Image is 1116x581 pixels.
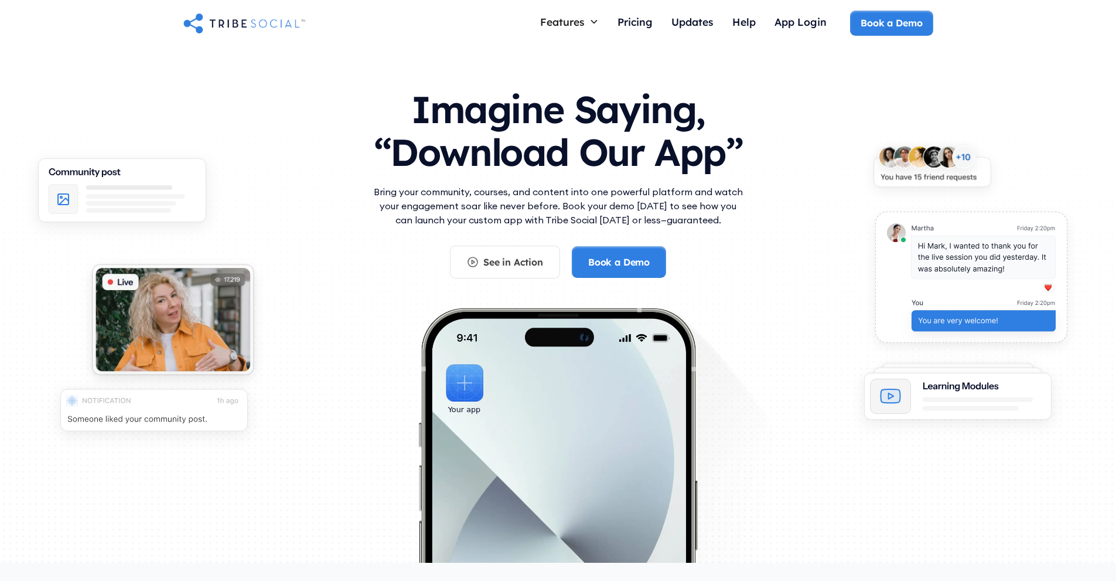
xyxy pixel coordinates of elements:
[483,256,543,269] div: See in Action
[671,15,714,28] div: Updates
[859,135,1005,205] img: An illustration of New friends requests
[848,354,1067,440] img: An illustration of Learning Modules
[732,15,756,28] div: Help
[617,15,653,28] div: Pricing
[371,76,746,180] h1: Imagine Saying, “Download Our App”
[45,378,264,451] img: An illustration of push notification
[774,15,827,28] div: App Login
[450,246,560,278] a: See in Action
[78,254,268,393] img: An illustration of Live video
[859,201,1083,362] img: An illustration of chat
[765,11,836,36] a: App Login
[572,246,666,278] a: Book a Demo
[448,403,480,416] div: Your app
[22,147,222,242] img: An illustration of Community Feed
[371,185,746,227] p: Bring your community, courses, and content into one powerful platform and watch your engagement s...
[662,11,723,36] a: Updates
[183,11,305,35] a: home
[608,11,662,36] a: Pricing
[723,11,765,36] a: Help
[531,11,608,33] div: Features
[850,11,933,35] a: Book a Demo
[540,15,585,28] div: Features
